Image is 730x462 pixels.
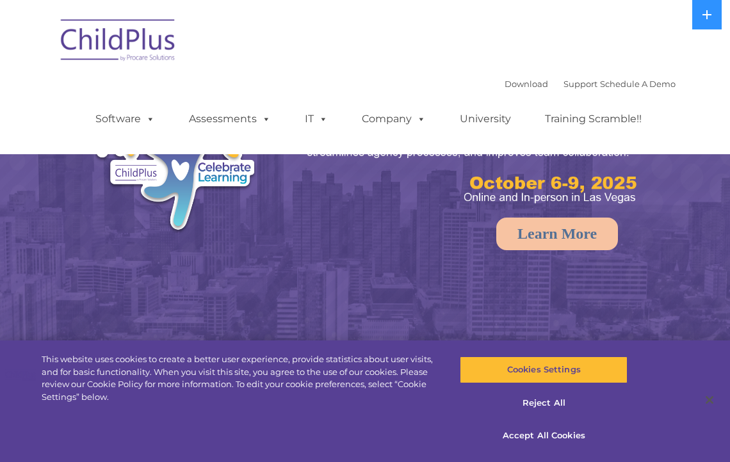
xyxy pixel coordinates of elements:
[532,106,654,132] a: Training Scramble!!
[83,106,168,132] a: Software
[54,10,182,74] img: ChildPlus by Procare Solutions
[600,79,676,89] a: Schedule A Demo
[460,356,628,383] button: Cookies Settings
[460,390,628,417] button: Reject All
[447,106,524,132] a: University
[505,79,676,89] font: |
[564,79,597,89] a: Support
[349,106,439,132] a: Company
[292,106,341,132] a: IT
[505,79,548,89] a: Download
[695,386,724,414] button: Close
[496,218,618,250] a: Learn More
[42,353,438,403] div: This website uses cookies to create a better user experience, provide statistics about user visit...
[460,422,628,449] button: Accept All Cookies
[176,106,284,132] a: Assessments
